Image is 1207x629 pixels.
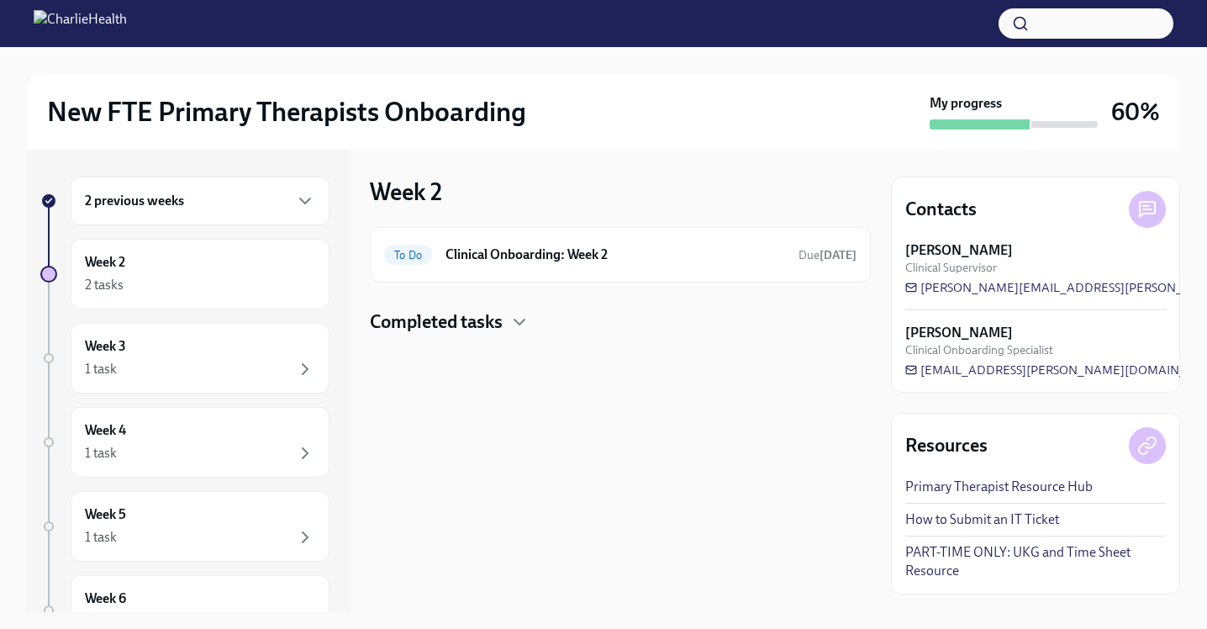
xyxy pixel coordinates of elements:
[905,197,977,222] h4: Contacts
[85,589,126,608] h6: Week 6
[85,253,125,272] h6: Week 2
[905,478,1093,496] a: Primary Therapist Resource Hub
[85,528,117,547] div: 1 task
[40,407,329,478] a: Week 41 task
[445,246,785,264] h6: Clinical Onboarding: Week 2
[71,177,329,225] div: 2 previous weeks
[85,421,126,440] h6: Week 4
[905,324,1013,342] strong: [PERSON_NAME]
[930,94,1002,113] strong: My progress
[40,491,329,562] a: Week 51 task
[905,342,1053,358] span: Clinical Onboarding Specialist
[85,276,124,294] div: 2 tasks
[47,95,526,129] h2: New FTE Primary Therapists Onboarding
[370,309,871,335] div: Completed tasks
[384,249,432,262] span: To Do
[40,323,329,394] a: Week 31 task
[85,505,126,524] h6: Week 5
[905,433,988,458] h4: Resources
[85,192,184,210] h6: 2 previous weeks
[85,337,126,356] h6: Week 3
[370,177,442,207] h3: Week 2
[905,260,997,276] span: Clinical Supervisor
[905,510,1059,529] a: How to Submit an IT Ticket
[85,360,117,378] div: 1 task
[799,247,856,263] span: September 20th, 2025 10:00
[34,10,127,37] img: CharlieHealth
[820,248,856,262] strong: [DATE]
[905,241,1013,260] strong: [PERSON_NAME]
[85,444,117,462] div: 1 task
[370,309,503,335] h4: Completed tasks
[905,543,1166,580] a: PART-TIME ONLY: UKG and Time Sheet Resource
[384,241,856,268] a: To DoClinical Onboarding: Week 2Due[DATE]
[1111,97,1160,127] h3: 60%
[799,248,856,262] span: Due
[40,239,329,309] a: Week 22 tasks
